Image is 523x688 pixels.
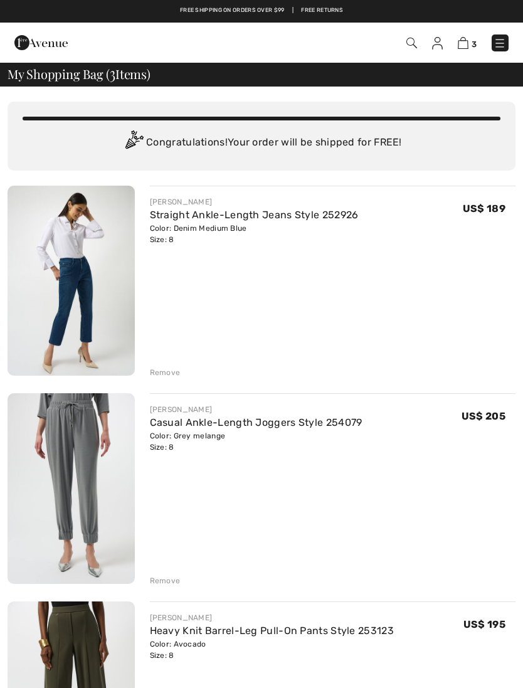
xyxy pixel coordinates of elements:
a: Heavy Knit Barrel-Leg Pull-On Pants Style 253123 [150,625,394,637]
div: Congratulations! Your order will be shipped for FREE! [23,130,500,156]
div: Remove [150,575,181,586]
img: Straight Ankle-Length Jeans Style 252926 [8,186,135,376]
a: Free Returns [301,6,343,15]
span: 3 [110,65,115,81]
div: [PERSON_NAME] [150,612,394,623]
span: US$ 195 [463,618,505,630]
img: Casual Ankle-Length Joggers Style 254079 [8,393,135,583]
img: Congratulation2.svg [121,130,146,156]
a: 3 [458,35,477,50]
img: Search [406,38,417,48]
img: Menu [494,37,506,50]
div: Color: Grey melange Size: 8 [150,430,362,453]
a: Free shipping on orders over $99 [180,6,285,15]
div: Color: Denim Medium Blue Size: 8 [150,223,359,245]
span: | [292,6,293,15]
span: My Shopping Bag ( Items) [8,68,151,80]
div: Color: Avocado Size: 8 [150,638,394,661]
img: Shopping Bag [458,37,468,49]
img: My Info [432,37,443,50]
div: Remove [150,367,181,378]
span: US$ 189 [463,203,505,214]
div: [PERSON_NAME] [150,196,359,208]
div: [PERSON_NAME] [150,404,362,415]
img: 1ère Avenue [14,30,68,55]
a: Straight Ankle-Length Jeans Style 252926 [150,209,359,221]
a: Casual Ankle-Length Joggers Style 254079 [150,416,362,428]
span: 3 [472,40,477,49]
span: US$ 205 [462,410,505,422]
a: 1ère Avenue [14,36,68,48]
